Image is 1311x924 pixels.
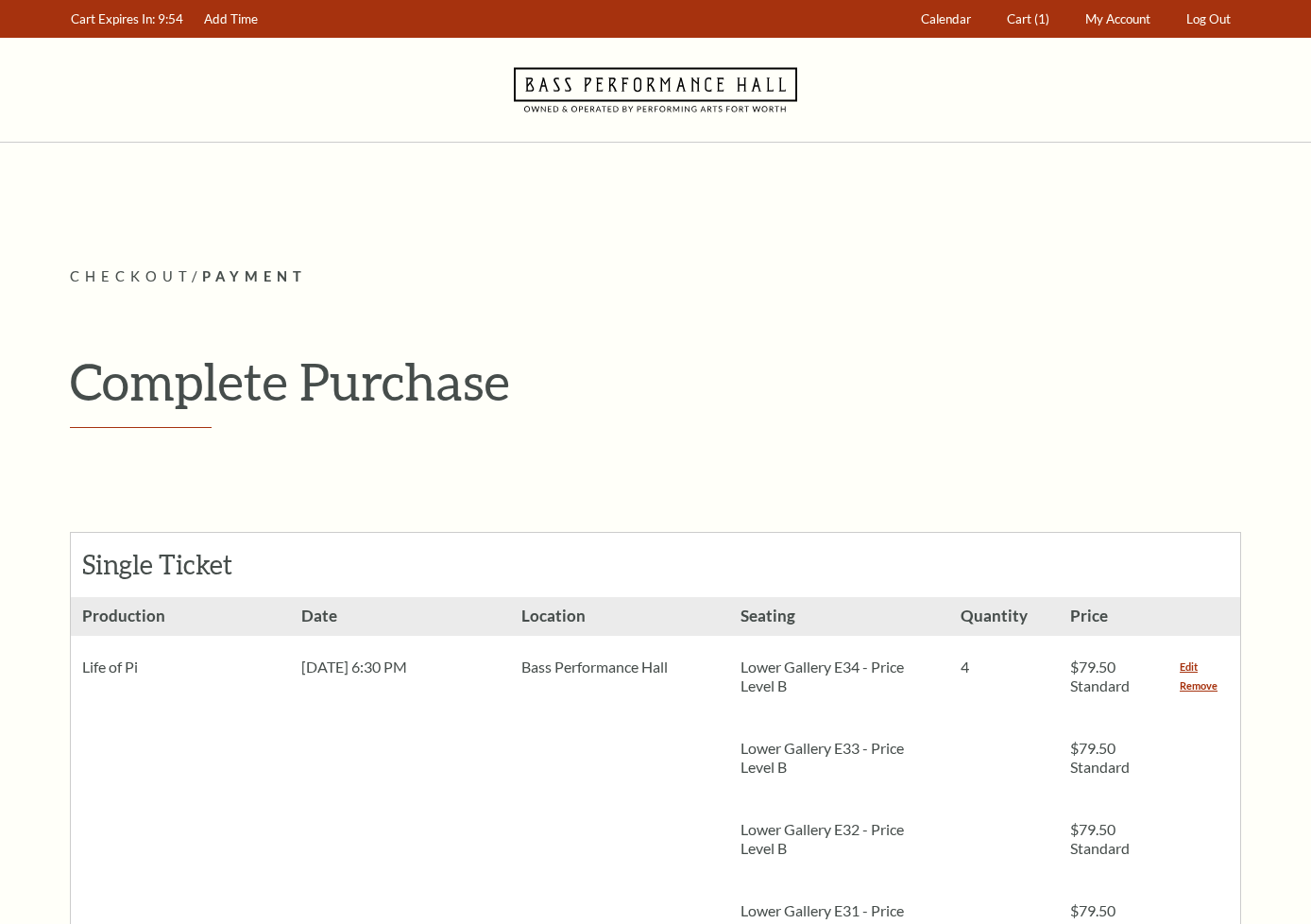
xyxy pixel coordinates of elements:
span: Cart [1007,11,1031,26]
a: Edit [1180,658,1198,676]
span: $79.50 Standard [1070,739,1130,776]
p: Lower Gallery E32 - Price Level B [741,820,937,858]
a: Calendar [912,1,980,38]
div: [DATE] 6:30 PM [290,636,509,698]
h2: Single Ticket [82,549,289,581]
span: $79.50 Standard [1070,820,1130,857]
a: Cart (1) [998,1,1059,38]
h3: Location [510,597,729,636]
p: 4 [961,658,1047,676]
h3: Seating [729,597,948,636]
span: Bass Performance Hall [521,658,668,676]
p: Lower Gallery E33 - Price Level B [741,739,937,777]
p: / [70,265,1241,289]
h3: Date [290,597,509,636]
span: Calendar [921,11,971,26]
h3: Price [1059,597,1168,636]
a: Log Out [1178,1,1240,38]
h3: Quantity [949,597,1059,636]
span: Checkout [70,268,192,284]
p: Lower Gallery E34 - Price Level B [741,658,937,695]
a: My Account [1077,1,1160,38]
span: Payment [202,268,307,284]
span: 9:54 [158,11,183,26]
div: Life of Pi [71,636,290,698]
a: Remove [1180,676,1217,695]
span: (1) [1034,11,1049,26]
a: Add Time [196,1,267,38]
span: Cart Expires In: [71,11,155,26]
span: My Account [1085,11,1150,26]
h3: Production [71,597,290,636]
h1: Complete Purchase [70,351,1241,412]
span: $79.50 Standard [1070,658,1130,694]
